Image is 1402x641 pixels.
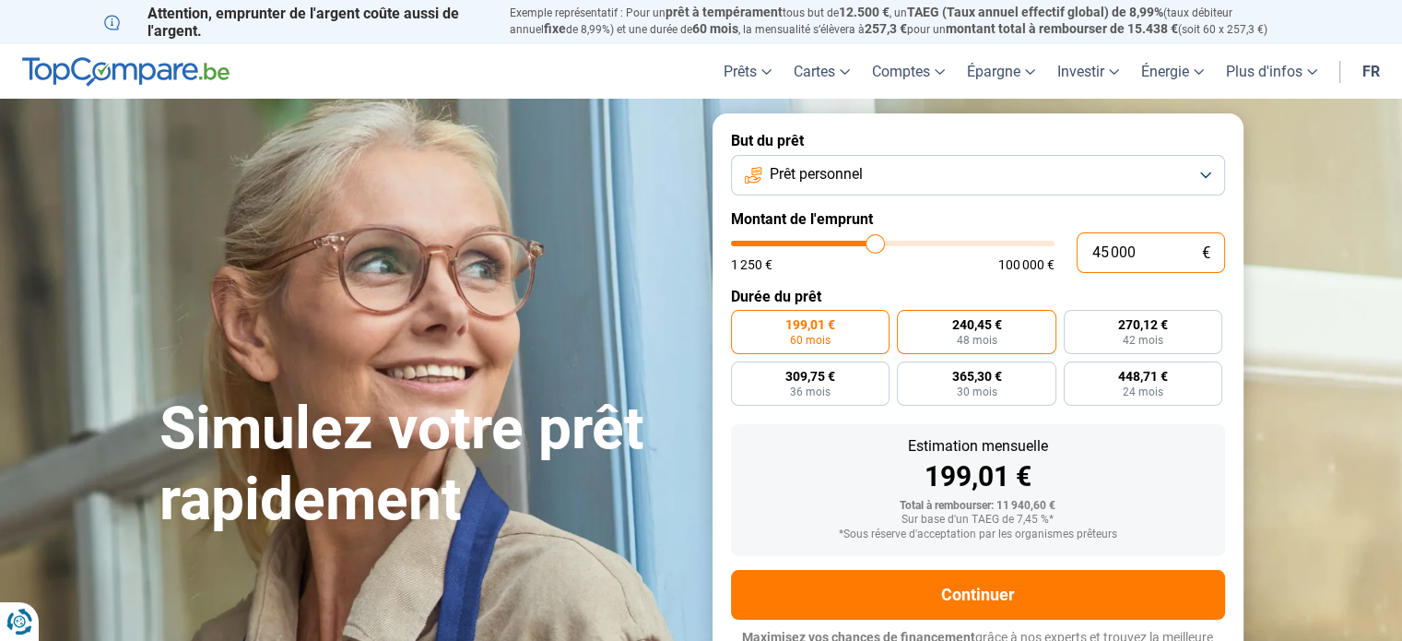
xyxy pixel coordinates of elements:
[865,21,907,36] span: 257,3 €
[861,44,956,99] a: Comptes
[951,370,1001,383] span: 365,30 €
[510,5,1299,38] p: Exemple représentatif : Pour un tous but de , un (taux débiteur annuel de 8,99%) et une durée de ...
[1351,44,1391,99] a: fr
[713,44,783,99] a: Prêts
[839,5,890,19] span: 12.500 €
[731,288,1225,305] label: Durée du prêt
[746,463,1210,491] div: 199,01 €
[1046,44,1130,99] a: Investir
[1118,318,1168,331] span: 270,12 €
[1123,335,1163,346] span: 42 mois
[1202,245,1210,261] span: €
[692,21,738,36] span: 60 mois
[951,318,1001,331] span: 240,45 €
[159,394,690,536] h1: Simulez votre prêt rapidement
[783,44,861,99] a: Cartes
[731,210,1225,228] label: Montant de l'emprunt
[1123,386,1163,398] span: 24 mois
[785,370,835,383] span: 309,75 €
[731,132,1225,149] label: But du prêt
[790,335,831,346] span: 60 mois
[544,21,566,36] span: fixe
[731,258,772,271] span: 1 250 €
[907,5,1163,19] span: TAEG (Taux annuel effectif global) de 8,99%
[731,570,1225,620] button: Continuer
[770,164,863,184] span: Prêt personnel
[998,258,1054,271] span: 100 000 €
[746,528,1210,541] div: *Sous réserve d'acceptation par les organismes prêteurs
[785,318,835,331] span: 199,01 €
[746,439,1210,454] div: Estimation mensuelle
[790,386,831,398] span: 36 mois
[956,335,996,346] span: 48 mois
[1215,44,1328,99] a: Plus d'infos
[731,155,1225,196] button: Prêt personnel
[1130,44,1215,99] a: Énergie
[946,21,1178,36] span: montant total à rembourser de 15.438 €
[956,386,996,398] span: 30 mois
[746,500,1210,513] div: Total à rembourser: 11 940,60 €
[746,514,1210,527] div: Sur base d'un TAEG de 7,45 %*
[22,57,230,87] img: TopCompare
[104,5,488,40] p: Attention, emprunter de l'argent coûte aussi de l'argent.
[1118,370,1168,383] span: 448,71 €
[956,44,1046,99] a: Épargne
[666,5,783,19] span: prêt à tempérament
